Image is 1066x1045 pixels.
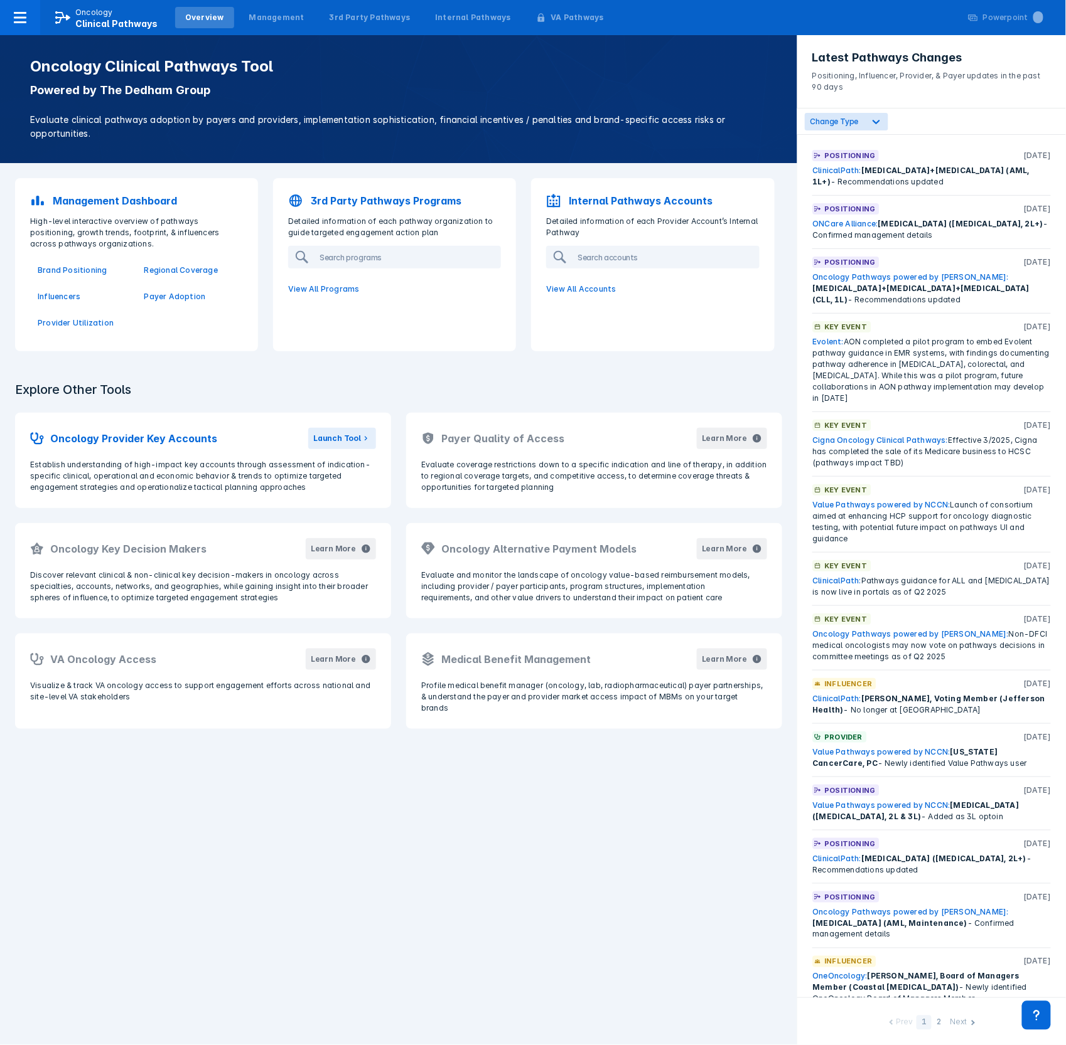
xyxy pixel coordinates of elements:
[75,18,158,29] span: Clinical Pathways
[539,186,767,216] a: Internal Pathways Accounts
[551,12,604,23] div: VA Pathways
[1023,613,1051,625] p: [DATE]
[812,629,1051,662] div: Non-DFCI medical oncologists may now vote on pathways decisions in committee meetings as of Q2 2025
[38,317,129,329] a: Provider Utilization
[1023,560,1051,571] p: [DATE]
[1023,956,1051,967] p: [DATE]
[30,83,767,98] p: Powered by The Dedham Group
[812,218,1051,241] div: - Confirmed management details
[697,428,767,449] button: Learn More
[1023,891,1051,903] p: [DATE]
[249,12,304,23] div: Management
[861,854,1026,863] span: [MEDICAL_DATA] ([MEDICAL_DATA], 2L+)
[23,186,250,216] a: Management Dashboard
[8,374,139,405] h3: Explore Other Tools
[812,971,1051,1005] div: - Newly identified OneOncology Board of Managers Member
[812,694,1045,714] span: [PERSON_NAME], Voting Member (Jefferson Health)
[702,654,747,665] div: Learn More
[702,543,747,554] div: Learn More
[810,117,859,126] span: Change Type
[812,800,1051,822] div: - Added as 3L optoin
[1023,321,1051,332] p: [DATE]
[824,321,867,332] p: Key Event
[53,193,177,208] p: Management Dashboard
[812,499,1051,544] div: Launch of consortium aimed at enhancing HCP support for oncology diagnostic testing, with potenti...
[441,431,564,446] h2: Payer Quality of Access
[812,272,1051,305] div: - Recommendations updated
[144,291,236,302] a: Payer Adoption
[812,746,1051,769] div: - Newly identified Value Pathways user
[812,800,950,810] a: Value Pathways powered by NCCN:
[421,680,767,714] p: Profile medical benefit manager (oncology, lab, radiopharmaceutical) payer partnerships, & unders...
[421,459,767,493] p: Evaluate coverage restrictions down to a specific indication and line of therapy, in addition to ...
[1022,1001,1051,1030] div: Contact Support
[539,276,767,302] a: View All Accounts
[311,543,356,554] div: Learn More
[30,459,376,493] p: Establish understanding of high-impact key accounts through assessment of indication-specific cli...
[441,541,637,556] h2: Oncology Alternative Payment Models
[697,649,767,670] button: Learn More
[311,193,461,208] p: 3rd Party Pathways Programs
[38,291,129,302] p: Influencers
[38,265,129,276] a: Brand Positioning
[306,538,376,560] button: Learn More
[950,1017,967,1030] div: Next
[812,575,1051,598] div: Pathways guidance for ALL and [MEDICAL_DATA] is now live in portals as of Q2 2025
[812,629,1009,639] a: Oncology Pathways powered by [PERSON_NAME]:
[697,538,767,560] button: Learn More
[824,560,867,571] p: Key Event
[50,541,207,556] h2: Oncology Key Decision Makers
[896,1017,913,1030] div: Prev
[1023,838,1051,849] p: [DATE]
[1023,257,1051,268] p: [DATE]
[812,50,1051,65] h3: Latest Pathways Changes
[144,265,236,276] p: Regional Coverage
[185,12,224,23] div: Overview
[320,7,421,28] a: 3rd Party Pathways
[812,219,878,228] a: ONCare Alliance:
[812,906,1051,940] div: - Confirmed management details
[824,420,867,431] p: Key Event
[702,433,747,444] div: Learn More
[30,680,376,703] p: Visualize & track VA oncology access to support engagement efforts across national and site-level...
[812,435,948,445] a: Cigna Oncology Clinical Pathways:
[315,247,500,267] input: Search programs
[50,652,156,667] h2: VA Oncology Access
[281,186,509,216] a: 3rd Party Pathways Programs
[539,216,767,238] p: Detailed information of each Provider Account’s Internal Pathway
[281,276,509,302] a: View All Programs
[812,854,861,863] a: ClinicalPath:
[824,785,875,796] p: Positioning
[812,853,1051,876] div: - Recommendations updated
[812,165,1051,188] div: - Recommendations updated
[824,484,867,496] p: Key Event
[812,694,861,703] a: ClinicalPath:
[812,747,950,756] a: Value Pathways powered by NCCN:
[812,972,1020,992] span: [PERSON_NAME], Board of Managers Member (Coastal [MEDICAL_DATA])
[824,203,875,215] p: Positioning
[812,65,1051,93] p: Positioning, Influencer, Provider, & Payer updates in the past 90 days
[812,337,844,346] a: Evolent:
[812,272,1009,282] a: Oncology Pathways powered by [PERSON_NAME]:
[824,150,875,161] p: Positioning
[824,613,867,625] p: Key Event
[824,731,863,743] p: Provider
[983,12,1043,23] div: Powerpoint
[812,435,1051,469] div: Effective 3/2025, Cigna has completed the sale of its Medicare business to HCSC (pathways impact ...
[812,972,867,981] a: OneOncology:
[1023,785,1051,796] p: [DATE]
[812,907,1009,916] a: Oncology Pathways powered by [PERSON_NAME]:
[878,219,1043,228] span: [MEDICAL_DATA] ([MEDICAL_DATA], 2L+)
[812,693,1051,716] div: - No longer at [GEOGRAPHIC_DATA]
[1023,484,1051,496] p: [DATE]
[1023,731,1051,743] p: [DATE]
[824,257,875,268] p: Positioning
[812,918,967,928] span: [MEDICAL_DATA] (AML, Maintenance)
[330,12,411,23] div: 3rd Party Pathways
[932,1016,947,1030] div: 2
[812,576,861,585] a: ClinicalPath:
